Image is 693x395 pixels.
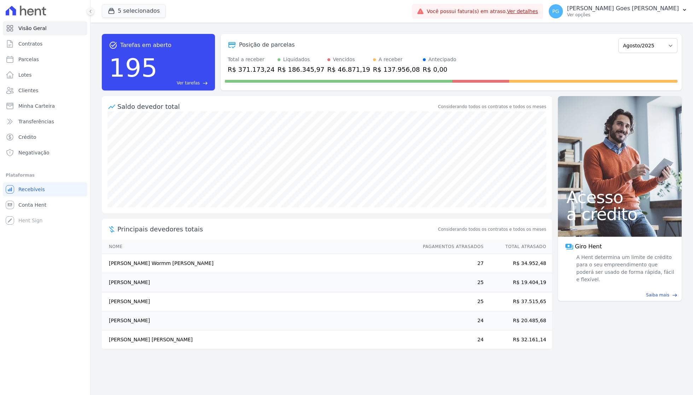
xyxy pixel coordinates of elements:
span: Contratos [18,40,42,47]
div: R$ 137.956,08 [373,65,420,74]
td: 25 [416,292,484,311]
span: Considerando todos os contratos e todos os meses [438,226,546,232]
div: Saldo devedor total [117,102,437,111]
div: R$ 186.345,97 [278,65,325,74]
a: Crédito [3,130,87,144]
span: PG [552,9,559,14]
span: Conta Hent [18,201,46,208]
div: Liquidados [283,56,310,63]
td: 24 [416,330,484,349]
th: Nome [102,240,416,254]
span: east [672,293,677,298]
a: Contratos [3,37,87,51]
div: R$ 0,00 [423,65,456,74]
th: Total Atrasado [484,240,552,254]
button: 5 selecionados [102,4,166,18]
div: Antecipado [429,56,456,63]
a: Visão Geral [3,21,87,35]
td: 27 [416,254,484,273]
a: Minha Carteira [3,99,87,113]
span: Acesso [566,189,673,206]
span: Lotes [18,71,32,78]
span: east [203,81,208,86]
a: Saiba mais east [562,292,677,298]
td: R$ 34.952,48 [484,254,552,273]
div: Posição de parcelas [239,41,295,49]
span: Você possui fatura(s) em atraso. [427,8,538,15]
button: PG [PERSON_NAME] Goes [PERSON_NAME] Ver opções [543,1,693,21]
span: Principais devedores totais [117,224,437,234]
span: Tarefas em aberto [120,41,171,49]
p: [PERSON_NAME] Goes [PERSON_NAME] [567,5,679,12]
div: Plataformas [6,171,85,179]
td: [PERSON_NAME] [PERSON_NAME] [102,330,416,349]
td: 25 [416,273,484,292]
a: Ver detalhes [507,8,538,14]
div: Total a receber [228,56,275,63]
span: a crédito [566,206,673,223]
div: 195 [109,49,157,86]
td: R$ 20.485,68 [484,311,552,330]
div: Vencidos [333,56,355,63]
span: Transferências [18,118,54,125]
td: 24 [416,311,484,330]
div: R$ 46.871,19 [327,65,370,74]
a: Parcelas [3,52,87,66]
td: R$ 19.404,19 [484,273,552,292]
span: Ver tarefas [177,80,200,86]
span: Minha Carteira [18,102,55,110]
span: Recebíveis [18,186,45,193]
span: Giro Hent [575,242,602,251]
span: A Hent determina um limite de crédito para o seu empreendimento que poderá ser usado de forma ráp... [575,254,675,283]
span: task_alt [109,41,117,49]
td: [PERSON_NAME] Wormm [PERSON_NAME] [102,254,416,273]
div: A receber [379,56,403,63]
th: Pagamentos Atrasados [416,240,484,254]
div: R$ 371.173,24 [228,65,275,74]
a: Recebíveis [3,182,87,196]
a: Lotes [3,68,87,82]
span: Saiba mais [646,292,669,298]
td: [PERSON_NAME] [102,311,416,330]
span: Visão Geral [18,25,47,32]
div: Considerando todos os contratos e todos os meses [438,104,546,110]
p: Ver opções [567,12,679,18]
td: R$ 32.161,14 [484,330,552,349]
span: Clientes [18,87,38,94]
td: R$ 37.515,65 [484,292,552,311]
a: Transferências [3,114,87,129]
a: Negativação [3,146,87,160]
a: Conta Hent [3,198,87,212]
span: Crédito [18,134,36,141]
td: [PERSON_NAME] [102,292,416,311]
td: [PERSON_NAME] [102,273,416,292]
span: Parcelas [18,56,39,63]
a: Clientes [3,83,87,98]
a: Ver tarefas east [160,80,208,86]
span: Negativação [18,149,49,156]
